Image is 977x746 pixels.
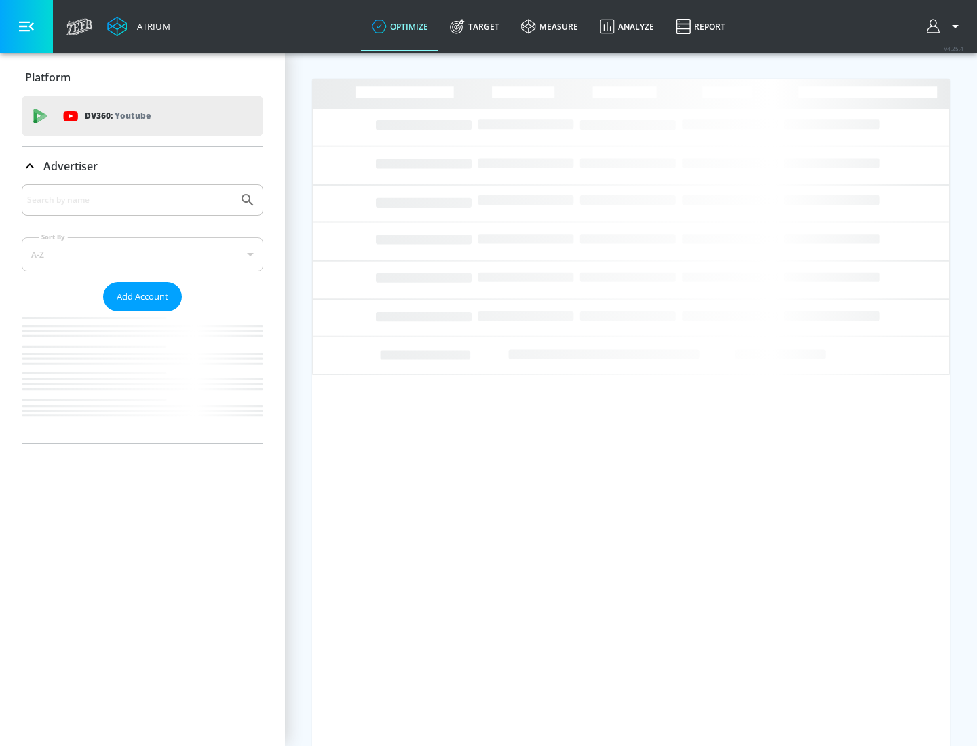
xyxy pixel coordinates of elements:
p: DV360: [85,109,151,123]
nav: list of Advertiser [22,311,263,443]
a: Atrium [107,16,170,37]
input: Search by name [27,191,233,209]
a: Report [665,2,736,51]
a: Analyze [589,2,665,51]
button: Add Account [103,282,182,311]
a: measure [510,2,589,51]
a: optimize [361,2,439,51]
div: Atrium [132,20,170,33]
a: Target [439,2,510,51]
div: DV360: Youtube [22,96,263,136]
p: Youtube [115,109,151,123]
p: Platform [25,70,71,85]
div: Advertiser [22,147,263,185]
div: Platform [22,58,263,96]
span: v 4.25.4 [944,45,963,52]
span: Add Account [117,289,168,305]
p: Advertiser [43,159,98,174]
label: Sort By [39,233,68,241]
div: Advertiser [22,184,263,443]
div: A-Z [22,237,263,271]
